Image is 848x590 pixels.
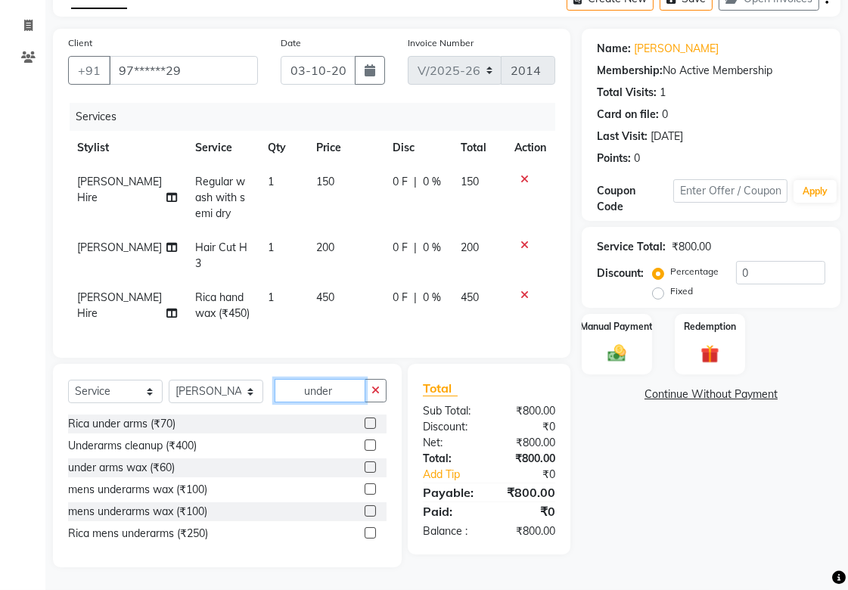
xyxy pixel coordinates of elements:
[597,41,631,57] div: Name:
[186,131,259,165] th: Service
[489,483,567,501] div: ₹800.00
[660,85,666,101] div: 1
[384,131,452,165] th: Disc
[670,265,719,278] label: Percentage
[412,419,489,435] div: Discount:
[423,290,441,306] span: 0 %
[597,63,825,79] div: No Active Membership
[597,107,659,123] div: Card on file:
[316,175,334,188] span: 150
[412,435,489,451] div: Net:
[461,290,479,304] span: 450
[68,416,176,432] div: Rica under arms (₹70)
[489,523,567,539] div: ₹800.00
[408,36,474,50] label: Invoice Number
[489,451,567,467] div: ₹800.00
[423,380,458,396] span: Total
[489,419,567,435] div: ₹0
[489,435,567,451] div: ₹800.00
[393,174,408,190] span: 0 F
[281,36,301,50] label: Date
[68,460,175,476] div: under arms wax (₹60)
[393,290,408,306] span: 0 F
[77,290,162,320] span: [PERSON_NAME] Hire
[502,467,567,483] div: ₹0
[597,239,666,255] div: Service Total:
[505,131,555,165] th: Action
[412,403,489,419] div: Sub Total:
[414,290,417,306] span: |
[602,343,632,364] img: _cash.svg
[412,502,489,520] div: Paid:
[794,180,837,203] button: Apply
[195,290,250,320] span: Rica hand wax (₹450)
[68,131,186,165] th: Stylist
[68,504,207,520] div: mens underarms wax (₹100)
[414,240,417,256] span: |
[412,523,489,539] div: Balance :
[275,379,365,402] input: Search or Scan
[597,85,657,101] div: Total Visits:
[414,174,417,190] span: |
[259,131,307,165] th: Qty
[597,265,644,281] div: Discount:
[597,63,663,79] div: Membership:
[68,56,110,85] button: +91
[597,129,648,144] div: Last Visit:
[597,183,673,215] div: Coupon Code
[412,467,502,483] a: Add Tip
[68,526,208,542] div: Rica mens underarms (₹250)
[393,240,408,256] span: 0 F
[195,241,247,270] span: Hair Cut H3
[597,151,631,166] div: Points:
[423,174,441,190] span: 0 %
[461,241,479,254] span: 200
[68,36,92,50] label: Client
[651,129,683,144] div: [DATE]
[77,241,162,254] span: [PERSON_NAME]
[489,403,567,419] div: ₹800.00
[70,103,567,131] div: Services
[268,241,274,254] span: 1
[489,502,567,520] div: ₹0
[461,175,479,188] span: 150
[68,482,207,498] div: mens underarms wax (₹100)
[423,240,441,256] span: 0 %
[268,290,274,304] span: 1
[268,175,274,188] span: 1
[662,107,668,123] div: 0
[195,175,245,220] span: Regular wash with semi dry
[412,451,489,467] div: Total:
[670,284,693,298] label: Fixed
[77,175,162,204] span: [PERSON_NAME] Hire
[581,320,654,334] label: Manual Payment
[585,387,837,402] a: Continue Without Payment
[634,41,719,57] a: [PERSON_NAME]
[684,320,736,334] label: Redemption
[452,131,505,165] th: Total
[316,290,334,304] span: 450
[307,131,384,165] th: Price
[695,343,725,365] img: _gift.svg
[634,151,640,166] div: 0
[412,483,489,501] div: Payable:
[672,239,711,255] div: ₹800.00
[673,179,787,203] input: Enter Offer / Coupon Code
[109,56,258,85] input: Search by Name/Mobile/Email/Code
[68,438,197,454] div: Underarms cleanup (₹400)
[316,241,334,254] span: 200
